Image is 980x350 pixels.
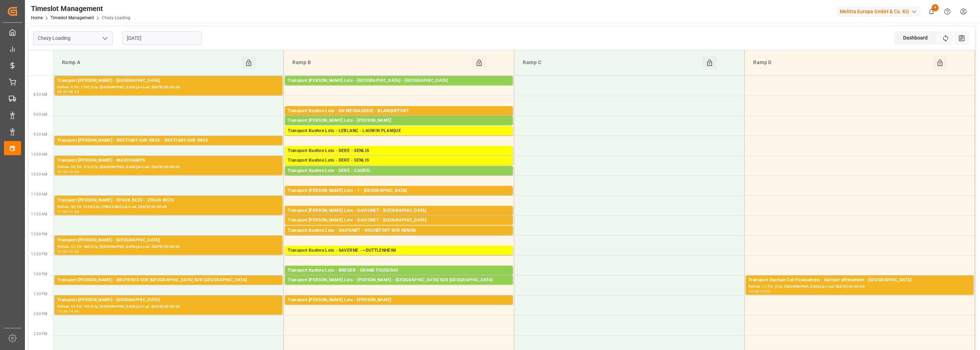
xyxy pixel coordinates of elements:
div: - [759,290,760,293]
div: Transport Kuehne Lots - BREGER - GRAND FOUGERAY [288,267,510,274]
div: Transport [PERSON_NAME] Lots - [PERSON_NAME] [288,117,510,124]
span: 4 [932,4,939,11]
div: - [68,310,69,313]
div: Pallets: 1,TU: 54,City: [GEOGRAPHIC_DATA],Arrival: [DATE] 00:00:00 [288,214,510,220]
div: Ramp B [290,56,472,69]
div: Pallets: ,TU: 267,City: [GEOGRAPHIC_DATA],Arrival: [DATE] 00:00:00 [57,284,280,290]
div: 08:00 [57,90,68,93]
div: - [68,170,69,173]
div: Transport Kuehne Lots - KN MESSAGERIE - BLANQUEFORT [288,108,510,115]
span: 12:00 PM [31,232,47,236]
div: Transport [PERSON_NAME] Lots - GAVIGNET - [GEOGRAPHIC_DATA] [288,217,510,224]
div: Transport [PERSON_NAME] Lots - ? - [GEOGRAPHIC_DATA] [288,187,510,194]
div: Pallets: 1,TU: ,City: CARQUEFOU,Arrival: [DATE] 00:00:00 [288,304,510,310]
div: Pallets: 9,TU: 384,City: [GEOGRAPHIC_DATA],Arrival: [DATE] 00:00:00 [288,224,510,230]
div: Transport [PERSON_NAME] - [GEOGRAPHIC_DATA] [57,237,280,244]
div: Transport [PERSON_NAME] - MAUCHAMPS [57,157,280,164]
div: 11:30 [69,210,79,213]
div: Transport [PERSON_NAME] - BRETIGNY SUR ORGE - BRETIGNY SUR ORGE [57,137,280,144]
div: Pallets: 13,TU: 792,City: [GEOGRAPHIC_DATA],Arrival: [DATE] 00:00:00 [57,304,280,310]
span: 9:30 AM [33,132,47,136]
input: DD-MM-YYYY [123,31,202,45]
div: 13:00 [749,290,759,293]
div: Ramp A [59,56,241,69]
span: 12:30 PM [31,252,47,256]
div: Transport [PERSON_NAME] Lots - [GEOGRAPHIC_DATA] - [GEOGRAPHIC_DATA] [288,77,510,84]
span: 9:00 AM [33,113,47,116]
a: Home [31,15,43,20]
div: 08:30 [69,90,79,93]
span: 11:00 AM [31,192,47,196]
div: 12:00 [57,250,68,253]
div: Pallets: 4,TU: 128,City: [GEOGRAPHIC_DATA],Arrival: [DATE] 00:00:00 [288,124,510,130]
div: - [68,90,69,93]
span: 8:30 AM [33,93,47,96]
div: Pallets: ,TU: 482,City: [GEOGRAPHIC_DATA],Arrival: [DATE] 00:00:00 [288,164,510,170]
div: Pallets: 12,TU: 486,City: [GEOGRAPHIC_DATA],Arrival: [DATE] 00:00:00 [57,244,280,250]
div: Pallets: 1,TU: 5,City: [GEOGRAPHIC_DATA],Arrival: [DATE] 00:00:00 [288,284,510,290]
div: Ramp D [750,56,933,69]
div: Transport [PERSON_NAME] - [GEOGRAPHIC_DATA] [57,297,280,304]
div: 12:30 [69,250,79,253]
div: Pallets: 5,TU: 1102,City: [GEOGRAPHIC_DATA],Arrival: [DATE] 00:00:00 [57,84,280,90]
button: open menu [99,33,110,44]
button: show 4 new notifications [923,4,939,20]
div: Pallets: 26,TU: 473,City: [GEOGRAPHIC_DATA],Arrival: [DATE] 00:00:00 [57,164,280,170]
a: Timeslot Management [51,15,94,20]
div: 11:00 [57,210,68,213]
div: Transport Dachser Cof Foodservice - dachser affretement - [GEOGRAPHIC_DATA] [749,277,971,284]
span: 1:30 PM [33,292,47,296]
div: 10:30 [69,170,79,173]
button: Melitta Europa GmbH & Co. KG [837,5,923,18]
div: Transport Kuehne Lots - DERE - SENLIS [288,157,510,164]
div: Timeslot Management [31,3,130,14]
span: 10:00 AM [31,152,47,156]
div: Pallets: 30,TU: 2158,City: EPAUX BEZU,Arrival: [DATE] 00:00:00 [57,204,280,210]
div: 14:00 [69,310,79,313]
span: 1:00 PM [33,272,47,276]
button: Help Center [939,4,955,20]
div: Pallets: 1,TU: 112,City: ROCHEFORT SUR NENON,Arrival: [DATE] 00:00:00 [288,234,510,240]
div: Melitta Europa GmbH & Co. KG [837,6,921,17]
div: Pallets: 2,TU: 6,City: [GEOGRAPHIC_DATA],Arrival: [DATE] 00:00:00 [288,274,510,280]
span: 10:30 AM [31,172,47,176]
div: Pallets: ,TU: 232,City: [GEOGRAPHIC_DATA],Arrival: [DATE] 00:00:00 [288,115,510,121]
span: 2:30 PM [33,332,47,336]
div: Pallets: 1,TU: 74,City: ~[GEOGRAPHIC_DATA],Arrival: [DATE] 00:00:00 [288,254,510,260]
div: - [68,210,69,213]
div: - [68,250,69,253]
div: Transport Kuehne Lots - LEBLANC - LAUWIN PLANQUE [288,127,510,135]
div: 10:00 [57,170,68,173]
input: Type to search/select [33,31,113,45]
div: 13:30 [760,290,770,293]
div: Transport Kuehne Lots - GAVIGNET - ROCHEFORT SUR NENON [288,227,510,234]
div: Transport [PERSON_NAME] - EPAUX BEZU - EPAUX BEZU [57,197,280,204]
div: Transport [PERSON_NAME] Lots - GAVIGNET - [GEOGRAPHIC_DATA] [288,207,510,214]
div: Transport Kuehne Lots - SAVERNE - ~DUTTLENHEIM [288,247,510,254]
span: 11:30 AM [31,212,47,216]
div: Ramp C [520,56,702,69]
div: Pallets: 1,TU: 922,City: [GEOGRAPHIC_DATA],Arrival: [DATE] 00:00:00 [288,155,510,161]
div: Pallets: 17,TU: ,City: [GEOGRAPHIC_DATA],Arrival: [DATE] 00:00:00 [749,284,971,290]
span: 2:00 PM [33,312,47,316]
div: Transport [PERSON_NAME] - [GEOGRAPHIC_DATA] [57,77,280,84]
div: 13:30 [57,310,68,313]
div: Pallets: ,TU: 101,City: LAUWIN PLANQUE,Arrival: [DATE] 00:00:00 [288,135,510,141]
div: Pallets: 21,TU: 1140,City: MAUCHAMPS,Arrival: [DATE] 00:00:00 [288,194,510,200]
div: Transport [PERSON_NAME] Lots - [PERSON_NAME] [288,297,510,304]
div: Pallets: 1,TU: 352,City: [GEOGRAPHIC_DATA],Arrival: [DATE] 00:00:00 [288,84,510,90]
div: Transport [PERSON_NAME] Lots - [PERSON_NAME] - [GEOGRAPHIC_DATA] SUR [GEOGRAPHIC_DATA] [288,277,510,284]
div: Transport Kuehne Lots - DERE - SENLIS [288,147,510,155]
div: Pallets: 2,TU: ,City: [GEOGRAPHIC_DATA],Arrival: [DATE] 00:00:00 [57,144,280,150]
div: Dashboard [895,31,937,45]
div: Transport Kuehne Lots - DERE - CAUREL [288,167,510,174]
div: Pallets: 5,TU: 40,City: [GEOGRAPHIC_DATA],Arrival: [DATE] 00:00:00 [288,174,510,181]
div: Transport [PERSON_NAME] - BRUYERES SUR [GEOGRAPHIC_DATA] SUR [GEOGRAPHIC_DATA] [57,277,280,284]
